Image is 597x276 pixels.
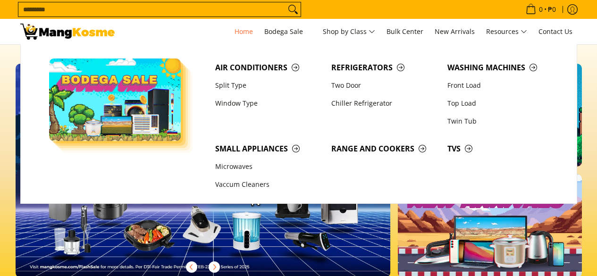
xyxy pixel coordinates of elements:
[538,27,572,36] span: Contact Us
[327,94,443,112] a: Chiller Refrigerator
[286,2,301,17] button: Search
[210,140,327,158] a: Small Appliances
[331,143,438,155] span: Range and Cookers
[210,158,327,176] a: Microwaves
[327,76,443,94] a: Two Door
[443,59,559,76] a: Washing Machines
[443,112,559,130] a: Twin Tub
[538,6,544,13] span: 0
[430,19,479,44] a: New Arrivals
[481,19,532,44] a: Resources
[534,19,577,44] a: Contact Us
[447,143,554,155] span: TVs
[547,6,557,13] span: ₱0
[124,19,577,44] nav: Main Menu
[327,59,443,76] a: Refrigerators
[20,24,115,40] img: Mang Kosme: Your Home Appliances Warehouse Sale Partner!
[49,59,181,141] img: Bodega Sale
[443,76,559,94] a: Front Load
[331,62,438,74] span: Refrigerators
[264,26,311,38] span: Bodega Sale
[443,140,559,158] a: TVs
[323,26,375,38] span: Shop by Class
[447,62,554,74] span: Washing Machines
[327,140,443,158] a: Range and Cookers
[215,143,322,155] span: Small Appliances
[260,19,316,44] a: Bodega Sale
[235,27,253,36] span: Home
[382,19,428,44] a: Bulk Center
[318,19,380,44] a: Shop by Class
[443,94,559,112] a: Top Load
[387,27,423,36] span: Bulk Center
[486,26,527,38] span: Resources
[523,4,559,15] span: •
[435,27,475,36] span: New Arrivals
[230,19,258,44] a: Home
[210,94,327,112] a: Window Type
[215,62,322,74] span: Air Conditioners
[210,59,327,76] a: Air Conditioners
[210,76,327,94] a: Split Type
[210,176,327,194] a: Vaccum Cleaners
